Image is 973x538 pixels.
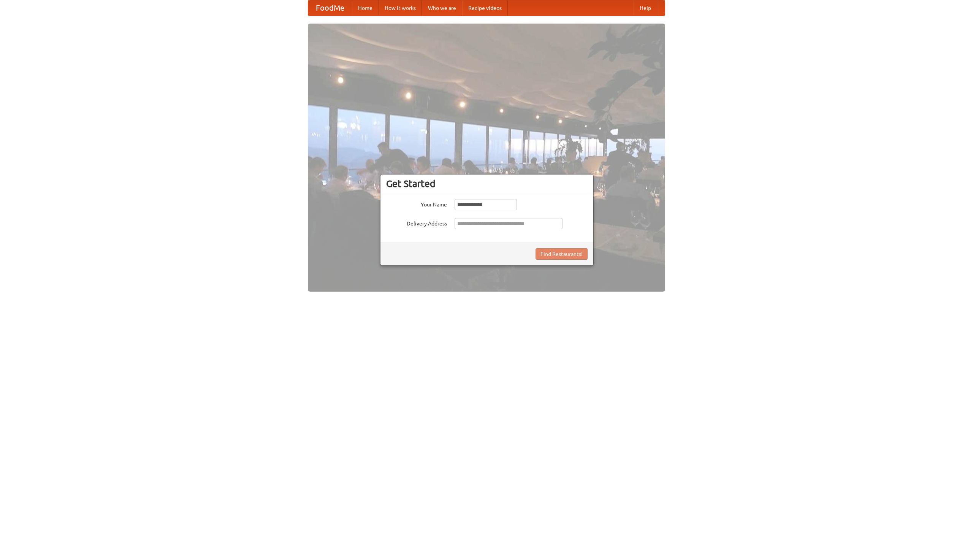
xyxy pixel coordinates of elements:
a: How it works [379,0,422,16]
label: Delivery Address [386,218,447,227]
h3: Get Started [386,178,588,189]
button: Find Restaurants! [536,248,588,260]
a: Who we are [422,0,462,16]
label: Your Name [386,199,447,208]
a: Help [634,0,657,16]
a: Home [352,0,379,16]
a: Recipe videos [462,0,508,16]
a: FoodMe [308,0,352,16]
